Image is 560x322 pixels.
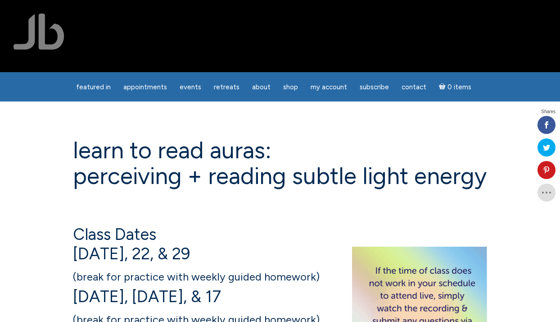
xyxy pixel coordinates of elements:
[439,83,447,91] i: Cart
[73,138,487,189] h1: Learn to Read Auras: perceiving + reading subtle light energy
[73,265,487,306] h4: [DATE], [DATE], & 17
[305,78,352,96] a: My Account
[73,270,320,283] span: (break for practice with weekly guided homework)
[278,78,303,96] a: Shop
[360,83,389,91] span: Subscribe
[447,84,471,91] span: 0 items
[311,83,347,91] span: My Account
[396,78,432,96] a: Contact
[123,83,167,91] span: Appointments
[354,78,394,96] a: Subscribe
[174,78,207,96] a: Events
[214,83,239,91] span: Retreats
[71,78,116,96] a: featured in
[252,83,271,91] span: About
[76,83,111,91] span: featured in
[402,83,426,91] span: Contact
[247,78,276,96] a: About
[73,225,487,263] h4: Class Dates [DATE], 22, & 29
[283,83,298,91] span: Shop
[208,78,245,96] a: Retreats
[14,14,64,50] img: Jamie Butler. The Everyday Medium
[434,78,477,96] a: Cart0 items
[180,83,201,91] span: Events
[118,78,172,96] a: Appointments
[541,110,555,114] span: Shares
